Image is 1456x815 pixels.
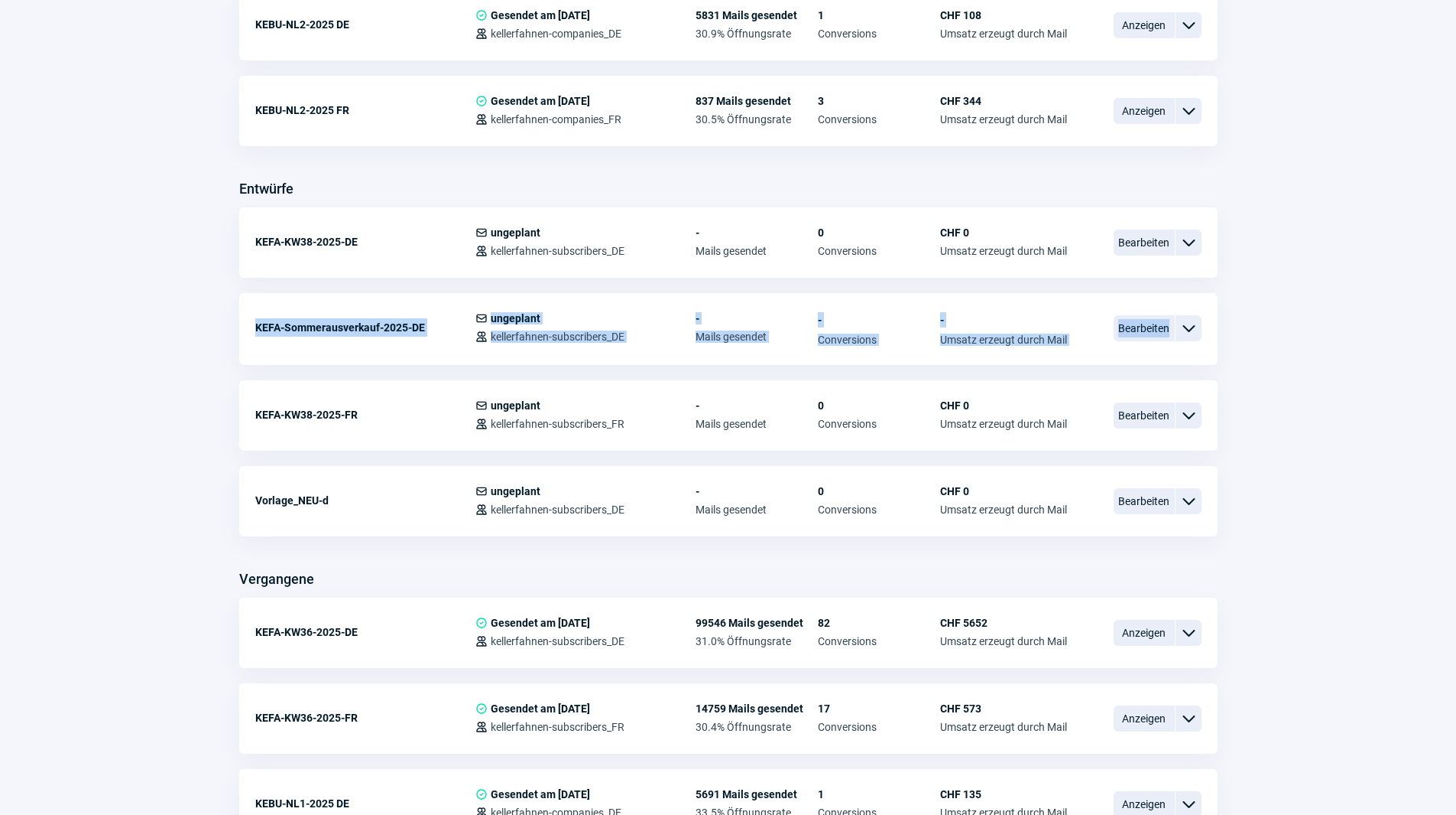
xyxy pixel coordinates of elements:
[491,635,624,647] span: kellerfahnen-subscribers_DE
[818,28,940,40] span: Conversions
[696,227,818,239] span: -
[1114,706,1175,732] span: Anzeigen
[818,113,940,126] span: Conversions
[696,9,818,21] span: 5831 Mails gesendet
[696,399,818,412] span: -
[696,721,818,733] span: 30.4% Öffnungsrate
[940,312,1067,328] span: -
[1114,403,1175,429] span: Bearbeiten
[491,703,590,715] span: Gesendet am [DATE]
[818,617,940,629] span: 82
[940,399,1067,412] span: CHF 0
[491,418,624,430] span: kellerfahnen-subscribers_FR
[818,418,940,430] span: Conversions
[491,504,624,516] span: kellerfahnen-subscribers_DE
[255,95,475,126] div: KEBU-NL2-2025 FR
[940,113,1067,126] span: Umsatz erzeugt durch Mail
[696,418,818,430] span: Mails gesendet
[818,485,940,497] span: 0
[1114,12,1175,38] span: Anzeigen
[1114,230,1175,256] span: Bearbeiten
[1114,315,1175,341] span: Bearbeiten
[239,567,314,592] h3: Vergangene
[491,617,590,629] span: Gesendet am [DATE]
[696,788,818,800] span: 5691 Mails gesendet
[940,504,1067,516] span: Umsatz erzeugt durch Mail
[255,312,475,343] div: KEFA-Sommerausverkauf-2025-DE
[696,635,818,647] span: 31.0% Öffnungsrate
[940,334,1067,346] span: Umsatz erzeugt durch Mail
[940,245,1067,257] span: Umsatz erzeugt durch Mail
[696,95,818,107] span: 837 Mails gesendet
[491,95,590,107] span: Gesendet am [DATE]
[818,95,940,107] span: 3
[255,227,475,257] div: KEFA-KW38-2025-DE
[696,485,818,497] span: -
[696,28,818,40] span: 30.9% Öffnungsrate
[491,312,540,324] span: ungeplant
[818,399,940,412] span: 0
[696,113,818,126] span: 30.5% Öffnungsrate
[940,485,1067,497] span: CHF 0
[255,485,475,516] div: Vorlage_NEU-d
[491,399,540,412] span: ungeplant
[491,9,590,21] span: Gesendet am [DATE]
[1114,620,1175,646] span: Anzeigen
[940,227,1067,239] span: CHF 0
[255,399,475,430] div: KEFA-KW38-2025-FR
[818,504,940,516] span: Conversions
[818,312,940,328] span: -
[940,721,1067,733] span: Umsatz erzeugt durch Mail
[491,227,540,239] span: ungeplant
[491,331,624,343] span: kellerfahnen-subscribers_DE
[696,245,818,257] span: Mails gesendet
[818,9,940,21] span: 1
[696,331,818,343] span: Mails gesendet
[818,245,940,257] span: Conversions
[696,703,818,715] span: 14759 Mails gesendet
[940,418,1067,430] span: Umsatz erzeugt durch Mail
[940,635,1067,647] span: Umsatz erzeugt durch Mail
[255,9,475,40] div: KEBU-NL2-2025 DE
[940,788,1067,800] span: CHF 135
[818,227,940,239] span: 0
[239,177,293,201] h3: Entwürfe
[818,334,940,346] span: Conversions
[940,9,1067,21] span: CHF 108
[491,788,590,800] span: Gesendet am [DATE]
[1114,488,1175,514] span: Bearbeiten
[818,721,940,733] span: Conversions
[491,245,624,257] span: kellerfahnen-subscribers_DE
[491,28,621,40] span: kellerfahnen-companies_DE
[940,703,1067,715] span: CHF 573
[255,703,475,733] div: KEFA-KW36-2025-FR
[696,617,818,629] span: 99546 Mails gesendet
[696,504,818,516] span: Mails gesendet
[696,312,818,324] span: -
[491,113,621,126] span: kellerfahnen-companies_FR
[940,95,1067,107] span: CHF 344
[940,617,1067,629] span: CHF 5652
[491,721,624,733] span: kellerfahnen-subscribers_FR
[1114,98,1175,124] span: Anzeigen
[255,617,475,647] div: KEFA-KW36-2025-DE
[818,703,940,715] span: 17
[491,485,540,497] span: ungeplant
[818,788,940,800] span: 1
[818,635,940,647] span: Conversions
[940,28,1067,40] span: Umsatz erzeugt durch Mail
